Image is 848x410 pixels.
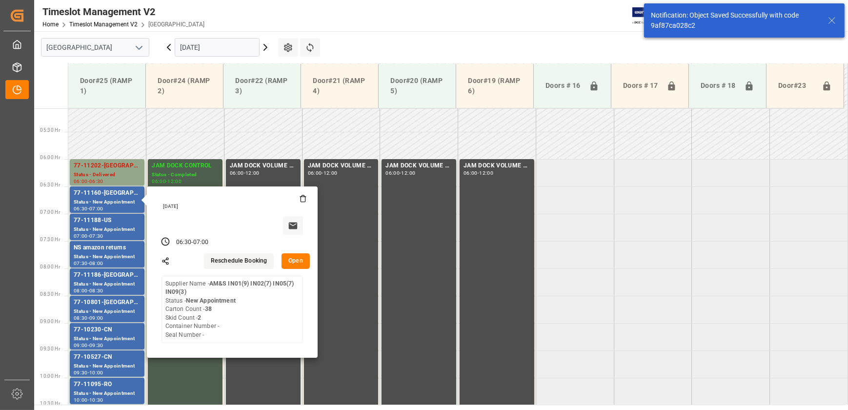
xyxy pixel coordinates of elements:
[152,161,219,171] div: JAM DOCK CONTROL
[40,182,60,187] span: 06:30 Hr
[74,307,141,316] div: Status - New Appointment
[152,171,219,179] div: Status - Completed
[74,188,141,198] div: 77-11160-[GEOGRAPHIC_DATA]
[40,264,60,269] span: 08:00 Hr
[40,237,60,242] span: 07:30 Hr
[198,314,201,321] b: 2
[774,77,818,95] div: Door#23
[74,198,141,206] div: Status - New Appointment
[74,298,141,307] div: 77-10801-[GEOGRAPHIC_DATA]
[204,253,274,269] button: Reschedule Booking
[74,389,141,398] div: Status - New Appointment
[89,206,103,211] div: 07:00
[40,291,60,297] span: 08:30 Hr
[167,179,182,184] div: 12:00
[478,171,479,175] div: -
[40,346,60,351] span: 09:30 Hr
[69,21,138,28] a: Timeslot Management V2
[89,288,103,293] div: 08:30
[231,72,293,100] div: Door#22 (RAMP 3)
[88,179,89,184] div: -
[88,316,89,320] div: -
[74,253,141,261] div: Status - New Appointment
[74,179,88,184] div: 06:00
[74,216,141,225] div: 77-11188-US
[464,72,525,100] div: Door#19 (RAMP 6)
[74,261,88,266] div: 07:30
[40,319,60,324] span: 09:00 Hr
[186,297,236,304] b: New Appointment
[42,21,59,28] a: Home
[88,343,89,348] div: -
[309,72,370,100] div: Door#21 (RAMP 4)
[74,243,141,253] div: NS amazon returns
[74,171,141,179] div: Status - Delivered
[74,316,88,320] div: 08:30
[230,171,244,175] div: 06:00
[651,10,819,31] div: Notification: Object Saved Successfully with code 9af87ca028c2
[89,179,103,184] div: 06:30
[402,171,416,175] div: 12:00
[74,370,88,375] div: 09:30
[386,72,448,100] div: Door#20 (RAMP 5)
[74,288,88,293] div: 08:00
[619,77,663,95] div: Doors # 17
[176,238,192,247] div: 06:30
[400,171,401,175] div: -
[74,343,88,348] div: 09:00
[230,161,297,171] div: JAM DOCK VOLUME CONTROL
[74,352,141,362] div: 77-10527-CN
[74,270,141,280] div: 77-11186-[GEOGRAPHIC_DATA]
[385,171,400,175] div: 06:00
[88,206,89,211] div: -
[542,77,585,95] div: Doors # 16
[89,398,103,402] div: 10:30
[89,234,103,238] div: 07:30
[632,7,666,24] img: Exertis%20JAM%20-%20Email%20Logo.jpg_1722504956.jpg
[88,234,89,238] div: -
[74,280,141,288] div: Status - New Appointment
[323,171,338,175] div: 12:00
[160,203,307,210] div: [DATE]
[74,206,88,211] div: 06:30
[89,370,103,375] div: 10:00
[74,325,141,335] div: 77-10230-CN
[193,238,209,247] div: 07:00
[74,234,88,238] div: 07:00
[464,171,478,175] div: 06:00
[89,343,103,348] div: 09:30
[152,179,166,184] div: 06:00
[41,38,149,57] input: Type to search/select
[88,398,89,402] div: -
[40,127,60,133] span: 05:30 Hr
[175,38,260,57] input: DD.MM.YYYY
[244,171,245,175] div: -
[74,161,141,171] div: 77-11202-[GEOGRAPHIC_DATA]
[74,398,88,402] div: 10:00
[74,335,141,343] div: Status - New Appointment
[74,380,141,389] div: 77-11095-RO
[385,161,452,171] div: JAM DOCK VOLUME CONTROL
[282,253,310,269] button: Open
[308,161,375,171] div: JAM DOCK VOLUME CONTROL
[191,238,193,247] div: -
[464,161,530,171] div: JAM DOCK VOLUME CONTROL
[205,306,212,312] b: 38
[88,261,89,266] div: -
[88,370,89,375] div: -
[154,72,215,100] div: Door#24 (RAMP 2)
[308,171,322,175] div: 06:00
[165,280,299,340] div: Supplier Name - Status - Carton Count - Skid Count - Container Number - Seal Number -
[40,373,60,379] span: 10:00 Hr
[40,401,60,406] span: 10:30 Hr
[322,171,323,175] div: -
[88,288,89,293] div: -
[89,261,103,266] div: 08:00
[42,4,204,19] div: Timeslot Management V2
[74,362,141,370] div: Status - New Appointment
[89,316,103,320] div: 09:00
[166,179,167,184] div: -
[74,225,141,234] div: Status - New Appointment
[40,209,60,215] span: 07:00 Hr
[131,40,146,55] button: open menu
